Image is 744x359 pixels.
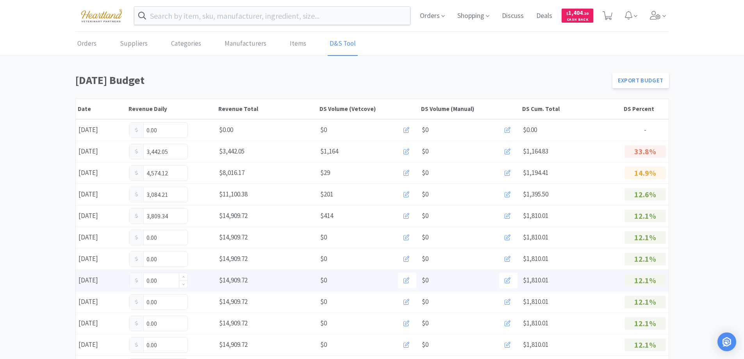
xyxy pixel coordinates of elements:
span: $1,810.01 [523,297,548,306]
div: Date [78,105,125,113]
span: $0 [422,339,428,350]
i: icon: down [182,283,185,286]
span: $14,909.72 [219,254,248,263]
div: Revenue Daily [128,105,214,113]
span: Cash Back [566,18,589,23]
span: $0 [422,296,428,307]
div: DS Volume (Vetcove) [319,105,417,113]
span: $14,909.72 [219,276,248,284]
span: Increase Value [179,273,187,280]
span: $0 [422,275,428,286]
span: $1,164.83 [523,147,548,155]
span: $14,909.72 [219,233,248,241]
span: 1,404 [566,9,589,16]
span: $ [566,11,568,16]
span: $0 [422,232,428,243]
div: [DATE] [76,186,127,202]
span: $414 [320,211,333,221]
span: $201 [320,189,333,200]
p: 12.1% [624,339,666,351]
div: [DATE] [76,337,127,353]
i: icon: up [182,276,185,279]
span: $0 [320,275,327,286]
div: [DATE] [76,143,127,159]
div: [DATE] [76,272,127,288]
h1: [DATE] Budget [75,71,608,89]
div: [DATE] [76,122,127,138]
img: cad7bdf275c640399d9c6e0c56f98fd2_10.png [75,5,128,26]
span: $14,909.72 [219,211,248,220]
span: $29 [320,168,330,178]
p: 12.1% [624,231,666,244]
a: Manufacturers [223,32,268,56]
span: $1,810.01 [523,319,548,327]
a: Items [288,32,308,56]
span: . 20 [583,11,589,16]
span: $0 [422,254,428,264]
span: $14,909.72 [219,319,248,327]
a: D&S Tool [328,32,358,56]
div: DS Volume (Manual) [421,105,519,113]
div: [DATE] [76,165,127,181]
span: $0 [320,125,327,135]
a: Deals [533,13,555,20]
div: [DATE] [76,294,127,310]
span: Decrease Value [179,280,187,288]
a: Export Budget [612,73,669,88]
span: $0 [320,318,327,329]
span: $0 [320,339,327,350]
a: $1,404.20Cash Back [562,5,593,26]
span: $0 [320,254,327,264]
span: $0 [422,318,428,329]
p: 12.1% [624,274,666,287]
p: 12.6% [624,188,666,201]
a: Suppliers [118,32,150,56]
span: $1,395.50 [523,190,548,198]
span: $0.00 [219,125,233,134]
p: 12.1% [624,210,666,222]
p: 33.8% [624,145,666,158]
span: $0 [422,146,428,157]
span: $14,909.72 [219,297,248,306]
span: $1,194.41 [523,168,548,177]
span: $11,100.38 [219,190,248,198]
p: - [624,125,666,135]
a: Categories [169,32,203,56]
p: 14.9% [624,167,666,179]
a: Discuss [499,13,527,20]
a: Orders [75,32,98,56]
div: [DATE] [76,229,127,245]
div: DS Percent [624,105,667,113]
span: $0 [320,296,327,307]
span: $14,909.72 [219,340,248,349]
span: $0 [422,168,428,178]
p: 12.1% [624,253,666,265]
div: [DATE] [76,315,127,331]
span: $1,810.01 [523,254,548,263]
span: $1,164 [320,146,338,157]
span: $8,016.17 [219,168,244,177]
p: 12.1% [624,296,666,308]
div: [DATE] [76,251,127,267]
span: $1,810.01 [523,276,548,284]
input: Search by item, sku, manufacturer, ingredient, size... [134,7,410,25]
span: $3,442.05 [219,147,244,155]
span: $0 [422,189,428,200]
span: $0 [422,125,428,135]
div: Revenue Total [218,105,316,113]
span: $0.00 [523,125,537,134]
div: Open Intercom Messenger [717,332,736,351]
span: $1,810.01 [523,340,548,349]
span: $1,810.01 [523,233,548,241]
span: $0 [320,232,327,243]
p: 12.1% [624,317,666,330]
div: DS Cum. Total [522,105,620,113]
span: $0 [422,211,428,221]
span: $1,810.01 [523,211,548,220]
div: [DATE] [76,208,127,224]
